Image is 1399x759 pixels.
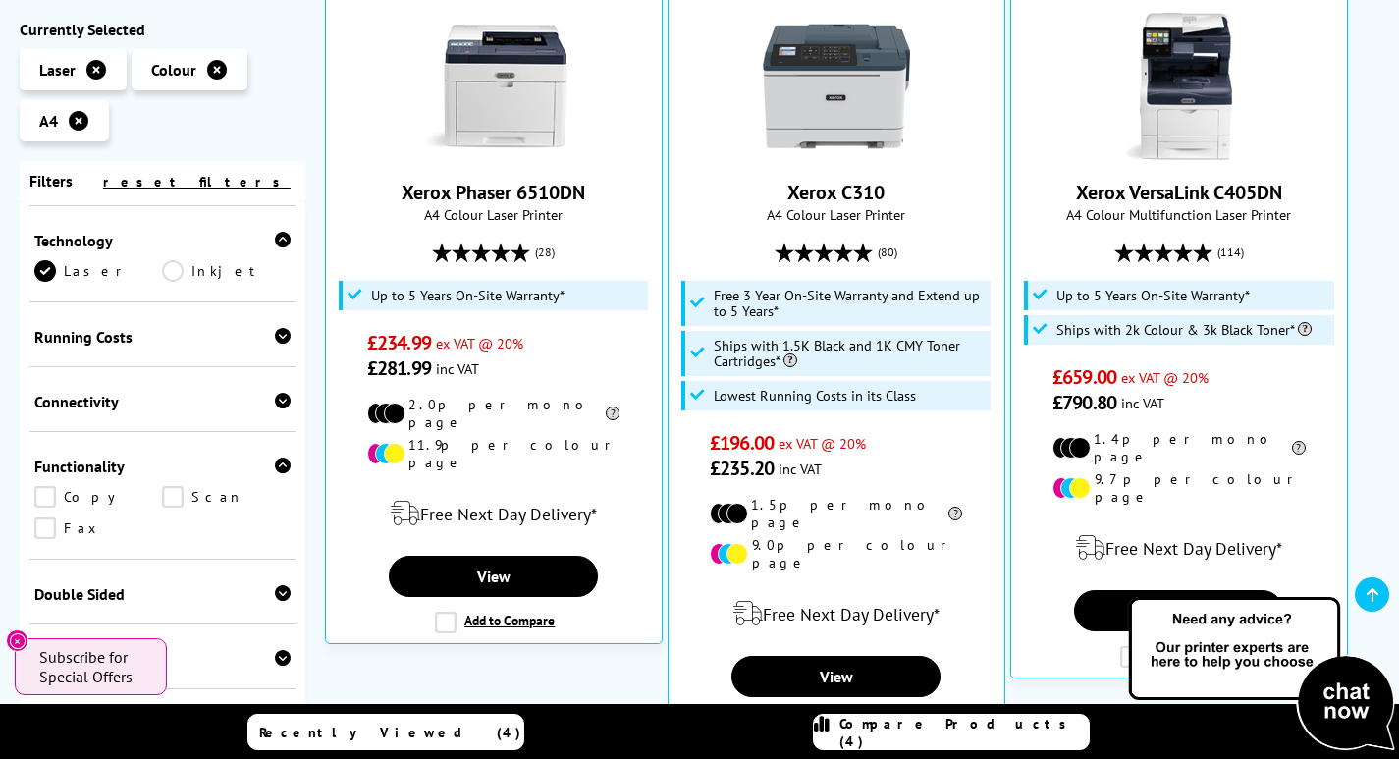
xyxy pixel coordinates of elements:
div: Connectivity [34,392,291,411]
span: Up to 5 Years On-Site Warranty* [1056,288,1250,303]
div: Currently Selected [20,20,305,39]
li: 11.9p per colour page [367,436,619,471]
img: Xerox VersaLink C405DN [1105,13,1253,160]
button: Close [6,629,28,652]
span: Subscribe for Special Offers [39,647,147,686]
a: Scan [162,486,290,508]
span: inc VAT [1121,394,1164,412]
img: Xerox C310 [763,13,910,160]
span: Filters [29,171,73,190]
li: 1.4p per mono page [1052,430,1305,465]
span: £281.99 [367,355,431,381]
a: Xerox VersaLink C405DN [1076,180,1282,205]
span: Laser [39,60,76,80]
span: Free 3 Year On-Site Warranty and Extend up to 5 Years* [714,288,986,319]
a: Compare Products (4) [813,714,1090,750]
div: modal_delivery [678,586,995,641]
span: A4 Colour Multifunction Laser Printer [1021,205,1337,224]
span: ex VAT @ 20% [779,434,866,453]
div: Functionality [34,457,291,476]
a: Xerox C310 [763,144,910,164]
a: Fax [34,517,162,539]
div: modal_delivery [336,486,652,541]
a: View [731,656,941,697]
span: Recently Viewed (4) [259,724,521,741]
span: £659.00 [1052,364,1116,390]
div: Technology [34,231,291,250]
span: Lowest Running Costs in its Class [714,388,916,404]
span: A4 Colour Laser Printer [336,205,652,224]
a: Laser [34,260,162,282]
span: A4 Colour Laser Printer [678,205,995,224]
a: Xerox C310 [787,180,885,205]
li: 9.7p per colour page [1052,470,1305,506]
span: (28) [535,234,555,271]
span: inc VAT [779,460,822,478]
label: Add to Compare [435,612,555,633]
div: Running Costs [34,327,291,347]
a: Xerox Phaser 6510DN [420,144,567,164]
img: Open Live Chat window [1124,594,1399,755]
li: 1.5p per mono page [710,496,962,531]
div: modal_delivery [1021,520,1337,575]
li: 2.0p per mono page [367,396,619,431]
label: Add to Compare [1120,646,1240,668]
a: Copy [34,486,162,508]
span: £196.00 [710,430,774,456]
div: Compatibility [34,649,291,669]
span: Compare Products (4) [839,715,1089,750]
div: Double Sided [34,584,291,604]
span: Ships with 2k Colour & 3k Black Toner* [1056,322,1312,338]
a: Inkjet [162,260,290,282]
span: (114) [1217,234,1244,271]
a: Xerox VersaLink C405DN [1105,144,1253,164]
span: £234.99 [367,330,431,355]
img: Xerox Phaser 6510DN [420,13,567,160]
span: A4 [39,111,58,131]
span: £790.80 [1052,390,1116,415]
span: Ships with 1.5K Black and 1K CMY Toner Cartridges* [714,338,986,369]
a: View [1074,590,1283,631]
a: Recently Viewed (4) [247,714,524,750]
li: 9.0p per colour page [710,536,962,571]
span: inc VAT [436,359,479,378]
a: View [389,556,598,597]
span: ex VAT @ 20% [1121,368,1209,387]
span: Colour [151,60,196,80]
span: £235.20 [710,456,774,481]
span: Up to 5 Years On-Site Warranty* [371,288,565,303]
span: (80) [878,234,897,271]
a: Xerox Phaser 6510DN [402,180,585,205]
a: reset filters [103,173,291,190]
span: ex VAT @ 20% [436,334,523,352]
